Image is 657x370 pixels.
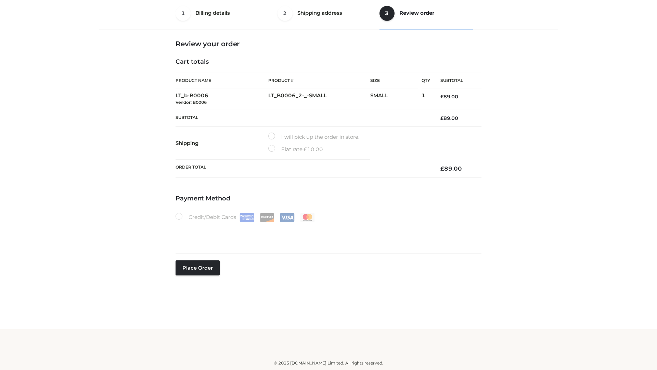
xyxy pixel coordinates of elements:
label: Flat rate: [268,145,323,154]
th: Shipping [176,127,268,160]
span: £ [440,115,443,121]
span: £ [440,94,443,100]
bdi: 89.00 [440,94,458,100]
th: Size [370,73,418,88]
label: Credit/Debit Cards [176,213,315,222]
bdi: 89.00 [440,115,458,121]
th: Subtotal [176,110,430,126]
img: Discover [260,213,274,222]
th: Product Name [176,73,268,88]
th: Order Total [176,160,430,178]
td: 1 [422,88,430,110]
bdi: 89.00 [440,165,462,172]
td: LT_b-B0006 [176,88,268,110]
h4: Payment Method [176,195,481,202]
td: LT_B0006_2-_-SMALL [268,88,370,110]
th: Product # [268,73,370,88]
span: £ [440,165,444,172]
bdi: 10.00 [304,146,323,152]
div: © 2025 [DOMAIN_NAME] Limited. All rights reserved. [102,360,555,367]
td: SMALL [370,88,422,110]
th: Subtotal [430,73,481,88]
img: Mastercard [300,213,315,222]
h3: Review your order [176,40,481,48]
iframe: Secure payment input frame [174,221,480,246]
th: Qty [422,73,430,88]
img: Amex [240,213,254,222]
img: Visa [280,213,295,222]
label: I will pick up the order in store. [268,133,359,141]
h4: Cart totals [176,58,481,66]
small: Vendor: B0006 [176,100,207,105]
button: Place order [176,260,220,275]
span: £ [304,146,307,152]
